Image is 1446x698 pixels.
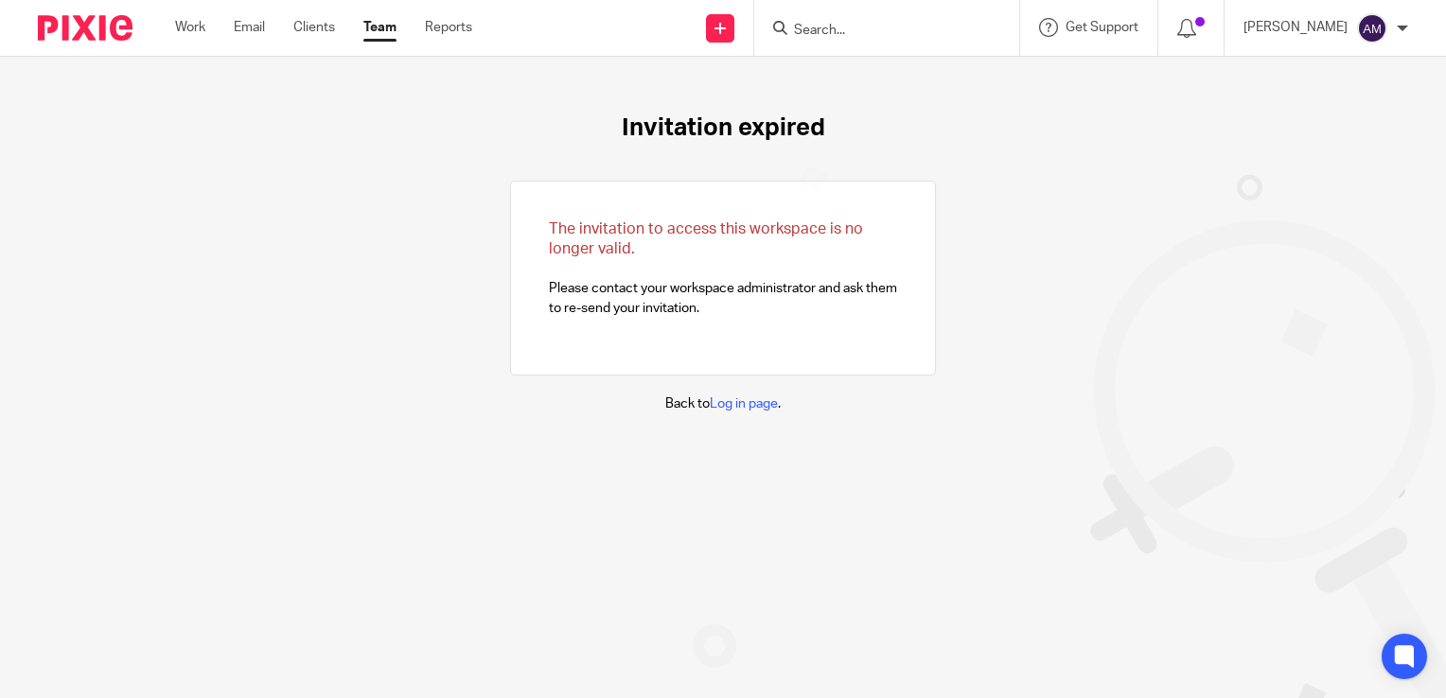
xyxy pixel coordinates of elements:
[710,397,778,410] a: Log in page
[549,221,863,256] span: The invitation to access this workspace is no longer valid.
[549,219,897,318] p: Please contact your workspace administrator and ask them to re-send your invitation.
[622,113,825,143] h1: Invitation expired
[234,18,265,37] a: Email
[792,23,962,40] input: Search
[665,394,781,413] p: Back to .
[38,15,132,41] img: Pixie
[175,18,205,37] a: Work
[425,18,472,37] a: Reports
[1243,18,1348,37] p: [PERSON_NAME]
[1066,21,1138,34] span: Get Support
[293,18,335,37] a: Clients
[363,18,397,37] a: Team
[1357,13,1387,44] img: svg%3E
